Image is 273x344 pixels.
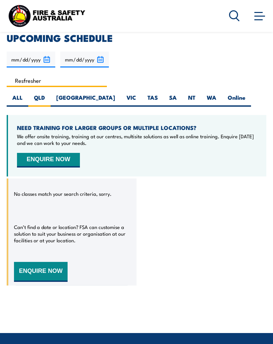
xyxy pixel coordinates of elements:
button: ENQUIRE NOW [17,153,80,168]
button: ENQUIRE NOW [14,262,68,282]
p: Can’t find a date or location? FSA can customise a solution to suit your business or organisation... [14,224,129,244]
input: To date [60,52,109,67]
label: NT [182,94,201,107]
p: We offer onsite training, training at our centres, multisite solutions as well as online training... [17,133,257,146]
label: [GEOGRAPHIC_DATA] [51,94,121,107]
label: Online [222,94,251,107]
input: From date [7,52,55,67]
label: WA [201,94,222,107]
label: ALL [7,94,28,107]
h2: UPCOMING SCHEDULE [7,33,266,42]
label: QLD [28,94,51,107]
label: TAS [142,94,163,107]
label: SA [163,94,182,107]
p: No classes match your search criteria, sorry. [14,190,112,197]
h4: NEED TRAINING FOR LARGER GROUPS OR MULTIPLE LOCATIONS? [17,124,257,131]
input: Search Course [7,74,107,87]
label: VIC [121,94,142,107]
